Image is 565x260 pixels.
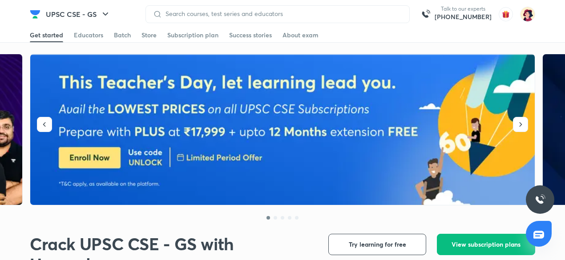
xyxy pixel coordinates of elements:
img: Company Logo [30,9,40,20]
a: About exam [282,28,319,42]
img: call-us [417,5,435,23]
button: UPSC CSE - GS [40,5,116,23]
a: [PHONE_NUMBER] [435,12,492,21]
button: Try learning for free [328,234,426,255]
div: Batch [114,31,131,40]
a: Subscription plan [167,28,218,42]
button: View subscription plans [437,234,535,255]
a: Store [141,28,157,42]
a: Educators [74,28,103,42]
span: View subscription plans [452,240,521,249]
p: Talk to our experts [435,5,492,12]
a: Batch [114,28,131,42]
img: ttu [535,194,545,205]
div: Get started [30,31,63,40]
div: Success stories [229,31,272,40]
img: avatar [499,7,513,21]
div: About exam [282,31,319,40]
a: Success stories [229,28,272,42]
div: Educators [74,31,103,40]
a: Get started [30,28,63,42]
div: Store [141,31,157,40]
span: Try learning for free [349,240,406,249]
input: Search courses, test series and educators [162,10,402,17]
div: Subscription plan [167,31,218,40]
img: Litu Malik [520,7,535,22]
